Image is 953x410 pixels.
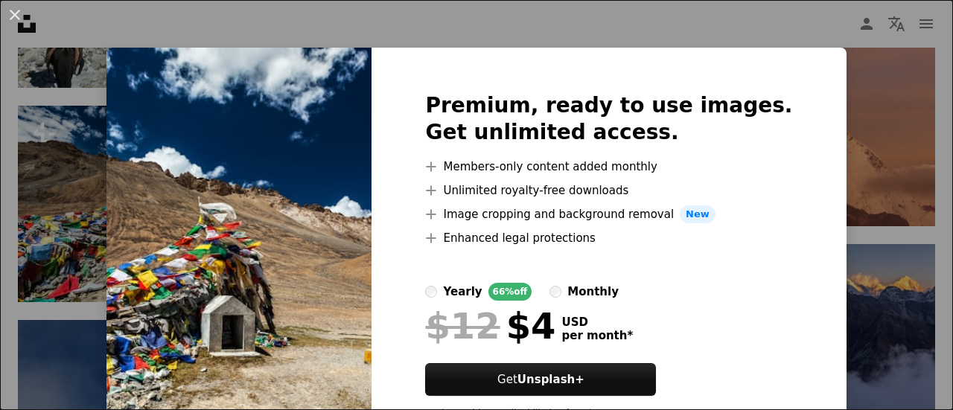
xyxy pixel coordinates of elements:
div: 66% off [488,283,532,301]
div: $4 [425,307,555,345]
input: yearly66%off [425,286,437,298]
li: Enhanced legal protections [425,229,792,247]
span: $12 [425,307,500,345]
div: monthly [567,283,619,301]
li: Unlimited royalty-free downloads [425,182,792,199]
li: Image cropping and background removal [425,205,792,223]
span: New [680,205,715,223]
strong: Unsplash+ [517,373,584,386]
h2: Premium, ready to use images. Get unlimited access. [425,92,792,146]
div: yearly [443,283,482,301]
span: USD [561,315,633,329]
span: per month * [561,329,633,342]
li: Members-only content added monthly [425,158,792,176]
input: monthly [549,286,561,298]
button: GetUnsplash+ [425,363,656,396]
